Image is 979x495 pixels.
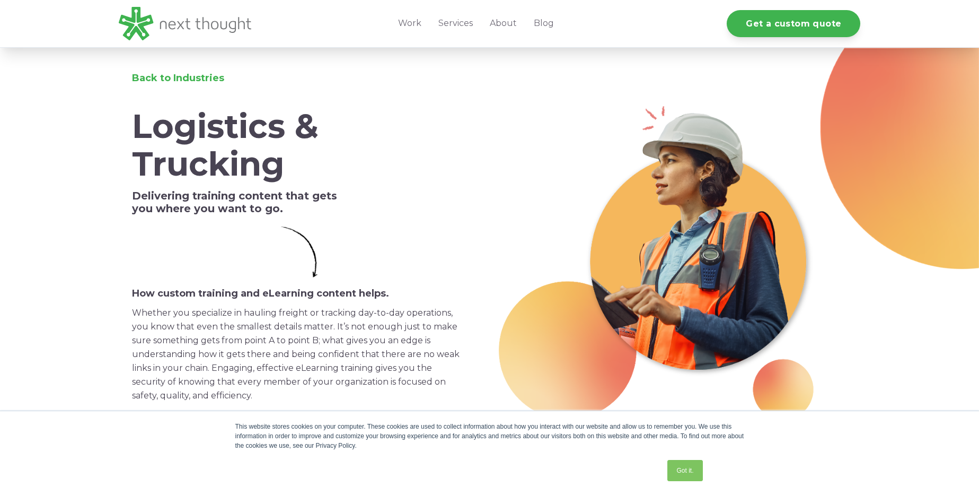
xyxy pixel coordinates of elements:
div: This website stores cookies on your computer. These cookies are used to collect information about... [235,422,744,450]
a: Back to Industries [132,72,224,84]
a: Get a custom quote [727,10,860,37]
img: Logistics-Header [499,103,815,419]
a: Got it. [667,460,702,481]
img: Simple Arrow [281,227,318,277]
h1: Logistics & Trucking [132,108,467,184]
h6: How custom training and eLearning content helps. [132,288,467,300]
h5: Delivering training content that gets you where you want to go. [132,189,467,215]
img: LG - NextThought Logo [119,7,251,40]
p: Whether you specialize in hauling freight or tracking day-to-day operations, you know that even t... [132,306,467,403]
